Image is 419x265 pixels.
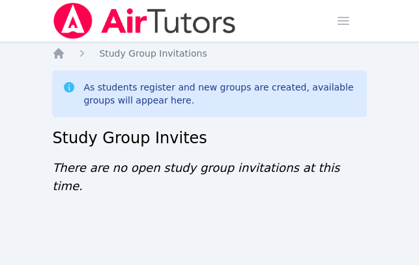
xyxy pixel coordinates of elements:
[83,81,356,107] div: As students register and new groups are created, available groups will appear here.
[52,3,237,39] img: Air Tutors
[52,47,366,60] nav: Breadcrumb
[52,128,366,148] h2: Study Group Invites
[99,48,207,59] span: Study Group Invitations
[52,161,340,193] span: There are no open study group invitations at this time.
[99,47,207,60] a: Study Group Invitations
